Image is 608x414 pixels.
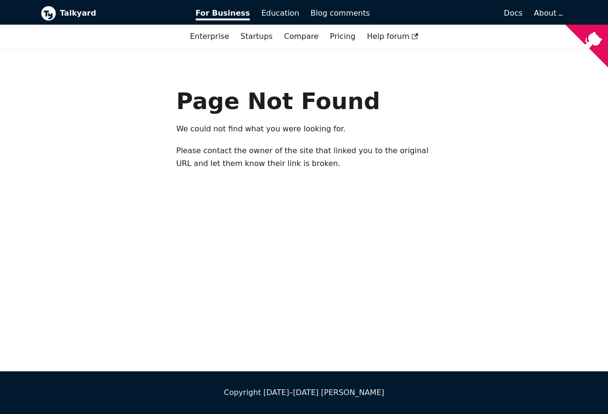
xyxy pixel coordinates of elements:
[305,5,376,21] a: Blog comments
[60,7,182,19] b: Talkyard
[176,87,432,115] h1: Page Not Found
[190,5,256,21] a: For Business
[184,28,235,45] a: Enterprise
[284,32,319,41] a: Compare
[256,5,305,21] a: Education
[261,9,299,18] span: Education
[41,6,56,21] img: Talkyard logo
[196,9,250,20] span: For Business
[324,28,361,45] a: Pricing
[367,32,418,41] span: Help forum
[361,28,424,45] a: Help forum
[534,9,561,18] a: About
[311,9,370,18] span: Blog comments
[376,5,529,21] a: Docs
[235,28,278,45] a: Startups
[504,9,522,18] span: Docs
[41,6,182,21] a: Talkyard logoTalkyard
[41,386,567,399] div: Copyright [DATE]–[DATE] [PERSON_NAME]
[176,145,432,170] p: Please contact the owner of the site that linked you to the original URL and let them know their ...
[176,123,432,135] p: We could not find what you were looking for.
